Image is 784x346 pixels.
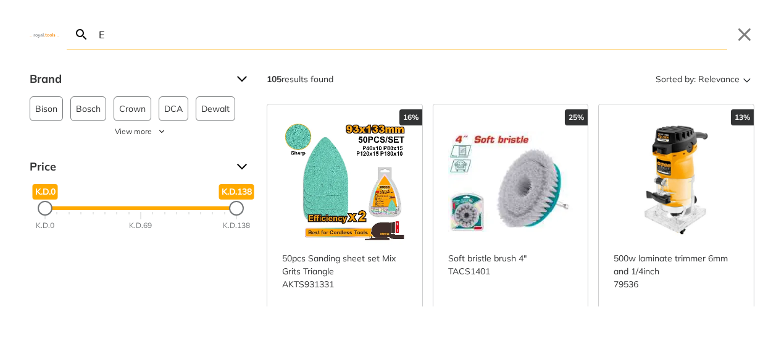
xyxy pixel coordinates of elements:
button: Close [735,25,754,44]
svg: Search [74,27,89,42]
button: Dewalt [196,96,235,121]
button: DCA [159,96,188,121]
button: Crown [114,96,151,121]
div: 13% [731,109,754,125]
span: Crown [119,97,146,120]
svg: Sort [740,72,754,86]
button: Sorted by:Relevance Sort [653,69,754,89]
div: 25% [565,109,588,125]
button: Bison [30,96,63,121]
div: K.D.0 [36,221,54,232]
span: Relevance [698,69,740,89]
span: Dewalt [201,97,230,120]
span: Brand [30,69,227,89]
div: 16% [399,109,422,125]
span: Bison [35,97,57,120]
span: View more [115,126,152,137]
div: results found [267,69,333,89]
span: DCA [164,97,183,120]
button: View more [30,126,252,137]
span: Price [30,157,227,177]
img: Close [30,32,59,37]
strong: 105 [267,74,281,85]
span: Bosch [76,97,101,120]
div: Minimum Price [38,201,52,216]
div: Maximum Price [229,201,244,216]
input: Search… [96,20,727,49]
button: Bosch [70,96,106,121]
div: K.D.69 [130,221,152,232]
div: K.D.138 [223,221,250,232]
